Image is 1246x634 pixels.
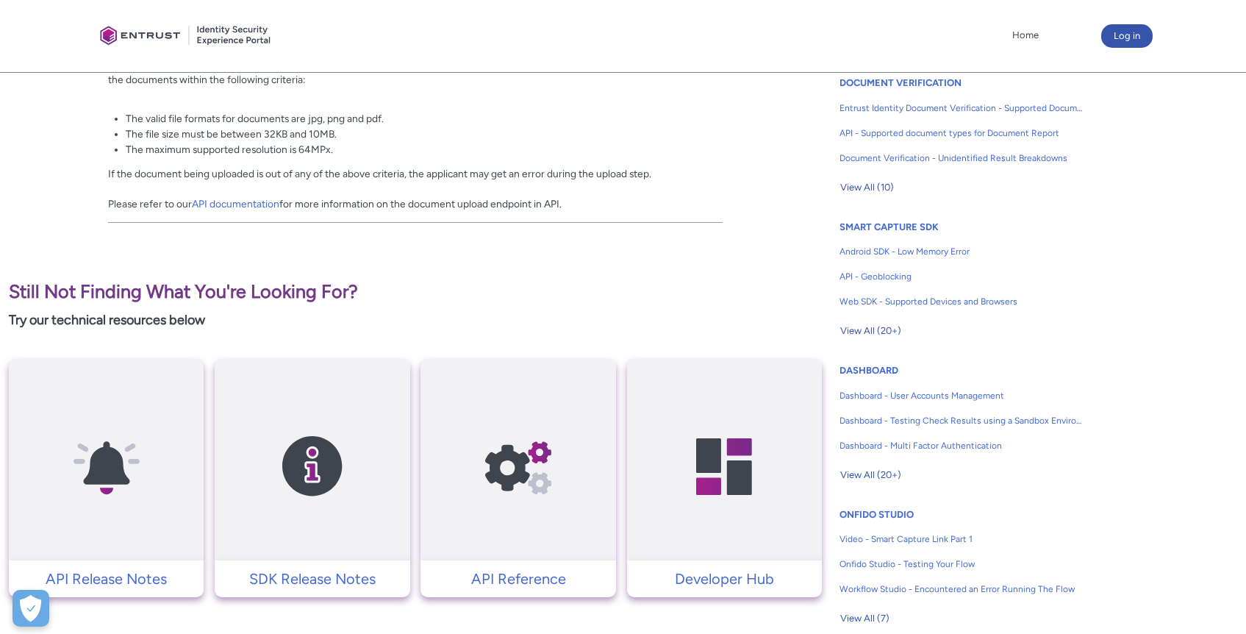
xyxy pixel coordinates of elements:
[37,388,176,546] img: API Release Notes
[9,568,204,590] a: API Release Notes
[839,295,1084,308] span: Web SDK - Supported Devices and Browsers
[839,77,962,88] a: DOCUMENT VERIFICATION
[126,142,723,157] li: The maximum supported resolution is 64MPx.
[839,127,1084,140] span: API - Supported document types for Document Report
[840,608,889,630] span: View All (7)
[12,590,49,627] div: Cookie Preferences
[627,568,822,590] a: Developer Hub
[839,389,1084,402] span: Dashboard - User Accounts Management
[839,509,914,520] a: ONFIDO STUDIO
[16,568,196,590] p: API Release Notes
[1009,24,1042,46] a: Home
[839,239,1084,264] a: Android SDK - Low Memory Error
[126,127,723,142] li: The file size must be between 32KB and 10MB.
[839,176,895,199] button: View All (10)
[839,96,1084,121] a: Entrust Identity Document Verification - Supported Document type and size
[839,270,1084,283] span: API - Geoblocking
[108,166,723,212] p: If the document being uploaded is out of any of the above criteria, the applicant may get an erro...
[9,310,822,330] p: Try our technical resources below
[839,552,1084,577] a: Onfido Studio - Testing Your Flow
[839,365,898,376] a: DASHBOARD
[839,533,1084,546] span: Video - Smart Capture Link Part 1
[839,319,902,343] button: View All (20+)
[839,583,1084,596] span: Workflow Studio - Encountered an Error Running The Flow
[243,388,382,546] img: SDK Release Notes
[840,320,901,342] span: View All (20+)
[839,101,1084,115] span: Entrust Identity Document Verification - Supported Document type and size
[12,590,49,627] button: Open Preferences
[839,152,1084,165] span: Document Verification - Unidentified Result Breakdowns
[1101,24,1153,48] button: Log in
[839,146,1084,171] a: Document Verification - Unidentified Result Breakdowns
[839,527,1084,552] a: Video - Smart Capture Link Part 1
[839,463,902,487] button: View All (20+)
[420,568,615,590] a: API Reference
[428,568,608,590] p: API Reference
[839,221,939,232] a: SMART CAPTURE SDK
[840,464,901,486] span: View All (20+)
[839,264,1084,289] a: API - Geoblocking
[839,245,1084,258] span: Android SDK - Low Memory Error
[215,568,409,590] a: SDK Release Notes
[839,558,1084,571] span: Onfido Studio - Testing Your Flow
[839,439,1084,452] span: Dashboard - Multi Factor Authentication
[839,121,1084,146] a: API - Supported document types for Document Report
[839,414,1084,427] span: Dashboard - Testing Check Results using a Sandbox Environment
[839,607,890,630] button: View All (7)
[840,177,894,199] span: View All (10)
[839,408,1084,433] a: Dashboard - Testing Check Results using a Sandbox Environment
[192,198,279,210] a: API documentation
[839,383,1084,408] a: Dashboard - User Accounts Management
[634,568,814,590] p: Developer Hub
[9,278,822,306] p: Still Not Finding What You're Looking For?
[222,568,402,590] p: SDK Release Notes
[839,433,1084,458] a: Dashboard - Multi Factor Authentication
[654,388,794,546] img: Developer Hub
[839,577,1084,602] a: Workflow Studio - Encountered an Error Running The Flow
[126,111,723,127] li: The valid file formats for documents are jpg, png and pdf.
[448,388,588,546] img: API Reference
[839,289,1084,314] a: Web SDK - Supported Devices and Browsers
